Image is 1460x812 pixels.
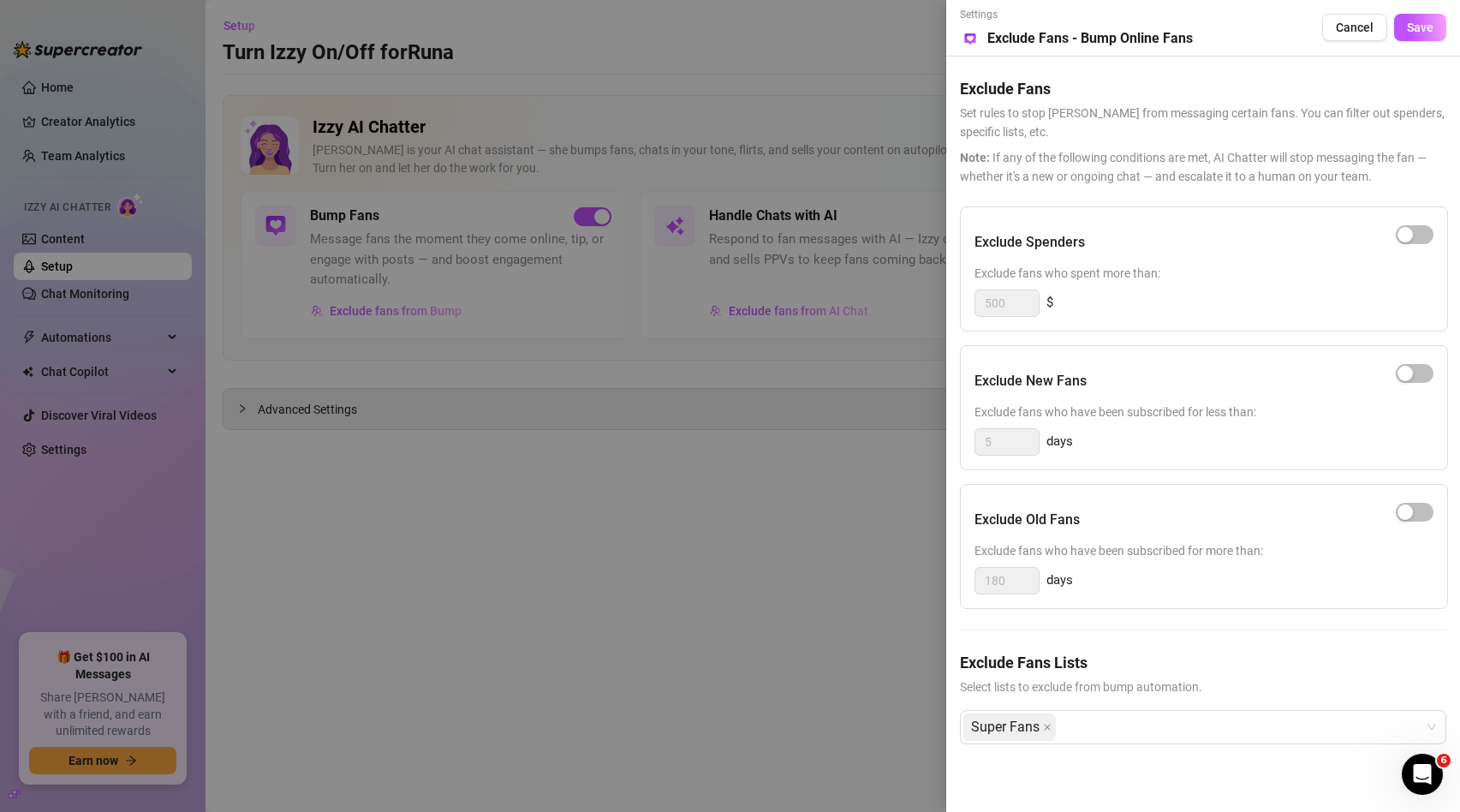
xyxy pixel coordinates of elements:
[1402,754,1443,795] iframe: Intercom live chat
[960,148,1446,186] span: If any of the following conditions are met, AI Chatter will stop messaging the fan — whether it's...
[1407,21,1433,34] span: Save
[1322,14,1387,41] button: Cancel
[974,510,1080,530] h5: Exclude Old Fans
[1046,570,1073,591] span: days
[974,232,1085,253] h5: Exclude Spenders
[1394,14,1446,41] button: Save
[1043,723,1052,731] span: close
[1437,754,1451,767] span: 6
[960,7,1193,23] span: Settings
[974,403,1433,421] span: Exclude fans who have been subscribed for less than:
[971,714,1040,740] span: Super Fans
[960,77,1446,100] h5: Exclude Fans
[963,713,1056,741] span: Super Fans
[987,28,1193,49] h5: Exclude Fans - Bump Online Fans
[974,371,1087,391] h5: Exclude New Fans
[974,264,1433,283] span: Exclude fans who spent more than:
[960,151,990,164] span: Note:
[1046,293,1053,313] span: $
[960,678,1446,696] span: Select lists to exclude from bump automation.
[960,651,1446,674] h5: Exclude Fans Lists
[960,104,1446,141] span: Set rules to stop [PERSON_NAME] from messaging certain fans. You can filter out spenders, specifi...
[1046,432,1073,452] span: days
[974,541,1433,560] span: Exclude fans who have been subscribed for more than:
[1336,21,1374,34] span: Cancel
